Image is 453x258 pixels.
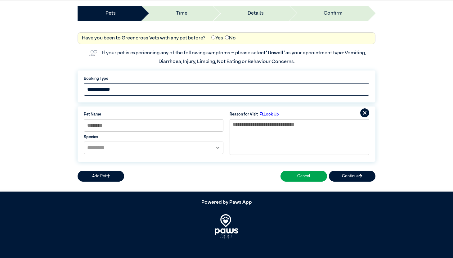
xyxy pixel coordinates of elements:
[105,10,116,17] a: Pets
[266,51,285,56] span: “Unwell”
[230,111,258,117] label: Reason for Visit
[84,111,223,117] label: Pet Name
[225,34,236,42] label: No
[102,51,367,64] label: If your pet is experiencing any of the following symptoms – please select as your appointment typ...
[78,199,375,205] h5: Powered by Paws App
[225,35,229,39] input: No
[211,34,223,42] label: Yes
[258,111,279,117] label: Look Up
[84,76,369,82] label: Booking Type
[211,35,215,39] input: Yes
[78,171,124,182] button: Add Pet
[280,171,327,182] button: Cancel
[329,171,375,182] button: Continue
[84,134,223,140] label: Species
[215,214,239,239] img: PawsApp
[82,34,205,42] label: Have you been to Greencross Vets with any pet before?
[87,48,99,58] img: vet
